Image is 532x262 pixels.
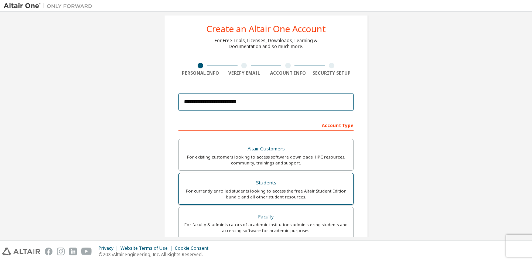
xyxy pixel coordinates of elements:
div: Account Info [266,70,310,76]
div: For faculty & administrators of academic institutions administering students and accessing softwa... [183,222,349,234]
div: Verify Email [222,70,266,76]
div: Account Type [178,119,354,131]
div: Website Terms of Use [120,245,175,251]
div: Cookie Consent [175,245,213,251]
img: youtube.svg [81,248,92,255]
img: instagram.svg [57,248,65,255]
div: For Free Trials, Licenses, Downloads, Learning & Documentation and so much more. [215,38,317,50]
div: For currently enrolled students looking to access the free Altair Student Edition bundle and all ... [183,188,349,200]
div: Privacy [99,245,120,251]
img: Altair One [4,2,96,10]
img: altair_logo.svg [2,248,40,255]
img: linkedin.svg [69,248,77,255]
div: Security Setup [310,70,354,76]
p: © 2025 Altair Engineering, Inc. All Rights Reserved. [99,251,213,258]
div: Altair Customers [183,144,349,154]
div: For existing customers looking to access software downloads, HPC resources, community, trainings ... [183,154,349,166]
img: facebook.svg [45,248,52,255]
div: Students [183,178,349,188]
div: Faculty [183,212,349,222]
div: Create an Altair One Account [207,24,326,33]
div: Personal Info [178,70,222,76]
